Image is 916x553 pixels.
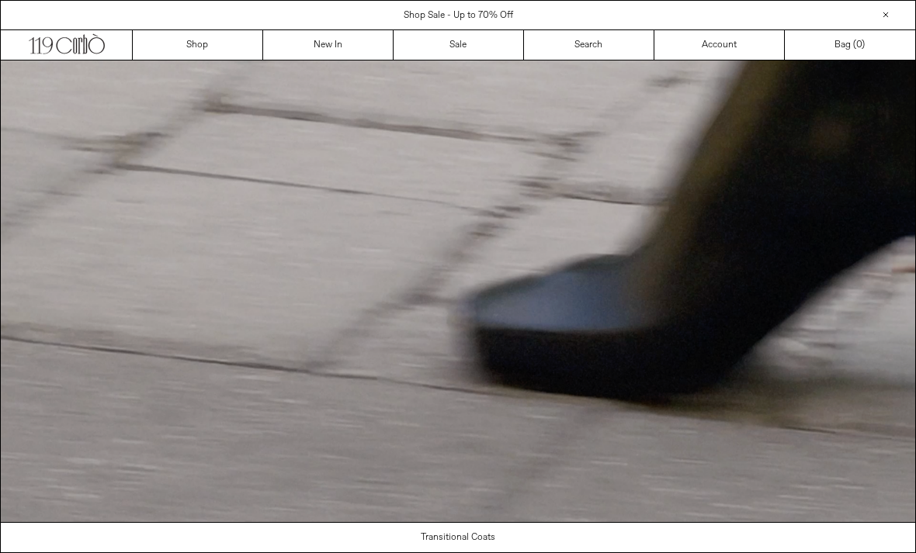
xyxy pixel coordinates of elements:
a: Shop [133,30,263,60]
a: Transitional Coats [1,523,916,552]
a: Sale [394,30,524,60]
a: Your browser does not support the video tag. [1,513,915,526]
video: Your browser does not support the video tag. [1,60,915,522]
span: ) [856,38,865,52]
a: Search [524,30,654,60]
span: 0 [856,39,862,51]
a: Account [654,30,785,60]
a: Bag () [785,30,915,60]
a: New In [263,30,394,60]
a: Shop Sale - Up to 70% Off [404,9,513,22]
